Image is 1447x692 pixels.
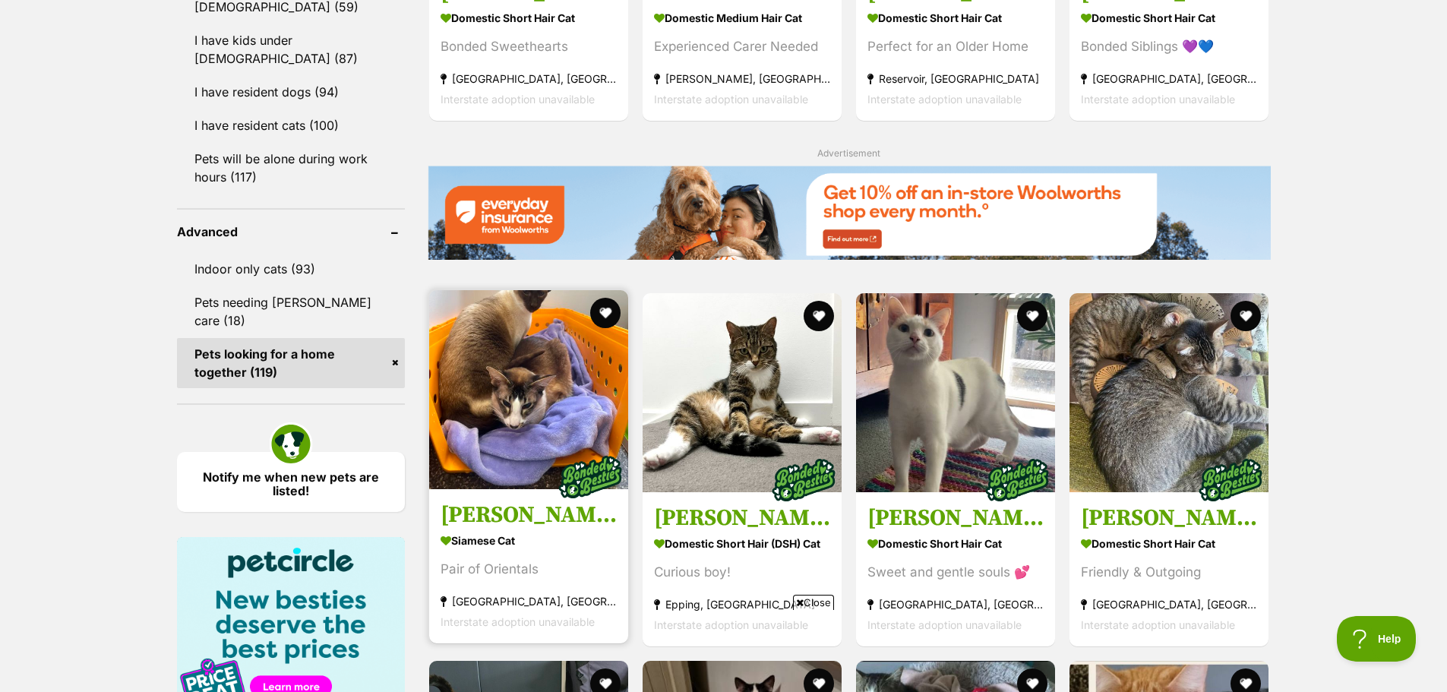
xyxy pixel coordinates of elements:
[441,591,617,611] strong: [GEOGRAPHIC_DATA], [GEOGRAPHIC_DATA]
[867,6,1044,28] strong: Domestic Short Hair Cat
[441,6,617,28] strong: Domestic Short Hair Cat
[428,166,1271,262] a: Everyday Insurance promotional banner
[590,298,621,328] button: favourite
[643,293,842,492] img: Woody - Domestic Short Hair (DSH) Cat
[441,501,617,529] h3: [PERSON_NAME] & [PERSON_NAME]
[654,92,808,105] span: Interstate adoption unavailable
[177,225,405,239] header: Advanced
[979,442,1055,518] img: bonded besties
[441,92,595,105] span: Interstate adoption unavailable
[867,594,1044,615] strong: [GEOGRAPHIC_DATA], [GEOGRAPHIC_DATA]
[856,492,1055,646] a: [PERSON_NAME] and [PERSON_NAME] Domestic Short Hair Cat Sweet and gentle souls 💕 [GEOGRAPHIC_DATA...
[1081,68,1257,88] strong: [GEOGRAPHIC_DATA], [GEOGRAPHIC_DATA]
[766,442,842,518] img: bonded besties
[441,36,617,56] div: Bonded Sweethearts
[654,532,830,555] strong: Domestic Short Hair (DSH) Cat
[441,615,595,628] span: Interstate adoption unavailable
[1081,618,1235,631] span: Interstate adoption unavailable
[654,594,830,615] strong: Epping, [GEOGRAPHIC_DATA]
[1081,92,1235,105] span: Interstate adoption unavailable
[1337,616,1417,662] iframe: Help Scout Beacon - Open
[817,147,880,159] span: Advertisement
[429,290,628,489] img: Minnie & Oscar - Siamese Cat
[1069,293,1268,492] img: Liam & Lalo - In foster care in Ascot Vale - Domestic Short Hair Cat
[1081,562,1257,583] div: Friendly & Outgoing
[654,6,830,28] strong: Domestic Medium Hair Cat
[1231,301,1262,331] button: favourite
[867,562,1044,583] div: Sweet and gentle souls 💕
[804,301,834,331] button: favourite
[177,338,405,388] a: Pets looking for a home together (119)
[654,68,830,88] strong: [PERSON_NAME], [GEOGRAPHIC_DATA]
[867,504,1044,532] h3: [PERSON_NAME] and [PERSON_NAME]
[1081,36,1257,56] div: Bonded Siblings 💜💙
[867,36,1044,56] div: Perfect for an Older Home
[793,595,834,610] span: Close
[441,559,617,580] div: Pair of Orientals
[177,24,405,74] a: I have kids under [DEMOGRAPHIC_DATA] (87)
[1081,594,1257,615] strong: [GEOGRAPHIC_DATA], [GEOGRAPHIC_DATA]
[428,166,1271,259] img: Everyday Insurance promotional banner
[1081,504,1257,532] h3: [PERSON_NAME] & [PERSON_NAME] - In [PERSON_NAME] care in [GEOGRAPHIC_DATA]
[1193,442,1269,518] img: bonded besties
[654,562,830,583] div: Curious boy!
[552,439,628,515] img: bonded besties
[441,529,617,551] strong: Siamese Cat
[447,616,1000,684] iframe: Advertisement
[867,92,1022,105] span: Interstate adoption unavailable
[1081,6,1257,28] strong: Domestic Short Hair Cat
[867,68,1044,88] strong: Reservoir, [GEOGRAPHIC_DATA]
[441,68,617,88] strong: [GEOGRAPHIC_DATA], [GEOGRAPHIC_DATA]
[429,489,628,643] a: [PERSON_NAME] & [PERSON_NAME] Siamese Cat Pair of Orientals [GEOGRAPHIC_DATA], [GEOGRAPHIC_DATA] ...
[856,293,1055,492] img: Sofie and Monty - Domestic Short Hair Cat
[1069,492,1268,646] a: [PERSON_NAME] & [PERSON_NAME] - In [PERSON_NAME] care in [GEOGRAPHIC_DATA] Domestic Short Hair Ca...
[654,36,830,56] div: Experienced Carer Needed
[177,253,405,285] a: Indoor only cats (93)
[1081,532,1257,555] strong: Domestic Short Hair Cat
[867,532,1044,555] strong: Domestic Short Hair Cat
[1017,301,1047,331] button: favourite
[177,109,405,141] a: I have resident cats (100)
[177,143,405,193] a: Pets will be alone during work hours (117)
[177,452,405,512] a: Notify me when new pets are listed!
[654,504,830,532] h3: [PERSON_NAME]
[643,492,842,646] a: [PERSON_NAME] Domestic Short Hair (DSH) Cat Curious boy! Epping, [GEOGRAPHIC_DATA] Interstate ado...
[177,286,405,337] a: Pets needing [PERSON_NAME] care (18)
[177,76,405,108] a: I have resident dogs (94)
